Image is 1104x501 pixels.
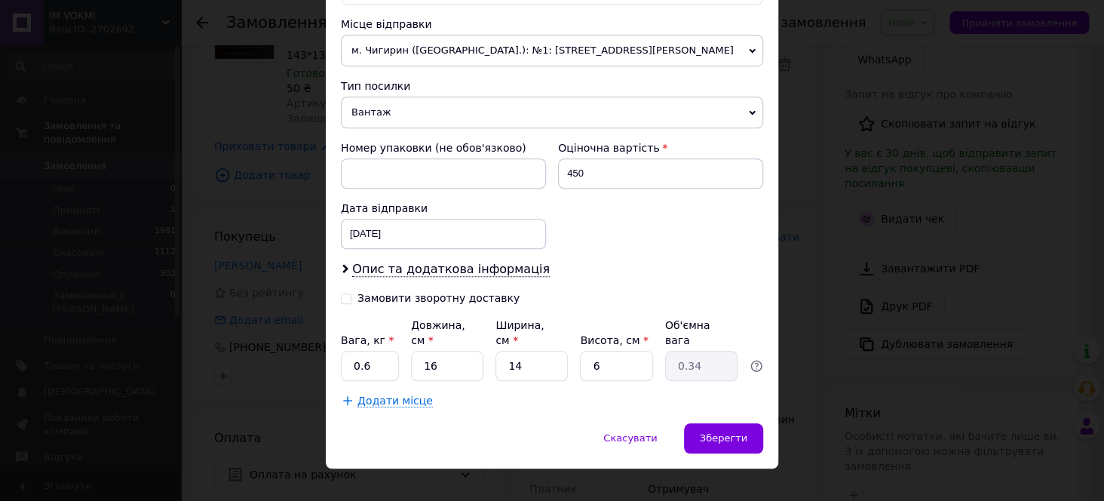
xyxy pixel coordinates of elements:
div: Оціночна вартість [558,140,763,155]
div: Замовити зворотну доставку [357,292,520,305]
label: Довжина, см [411,319,465,346]
span: Місце відправки [341,18,432,30]
label: Висота, см [580,334,648,346]
span: Додати місце [357,395,433,407]
div: Дата відправки [341,201,546,216]
label: Ширина, см [495,319,544,346]
span: Тип посилки [341,80,410,92]
div: Номер упаковки (не обов'язково) [341,140,546,155]
label: Вага, кг [341,334,394,346]
span: Опис та додаткова інформація [352,262,550,277]
span: м. Чигирин ([GEOGRAPHIC_DATA].): №1: [STREET_ADDRESS][PERSON_NAME] [341,35,763,66]
div: Об'ємна вага [665,318,738,348]
span: Зберегти [700,432,747,444]
span: Вантаж [341,97,763,128]
span: Скасувати [603,432,657,444]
